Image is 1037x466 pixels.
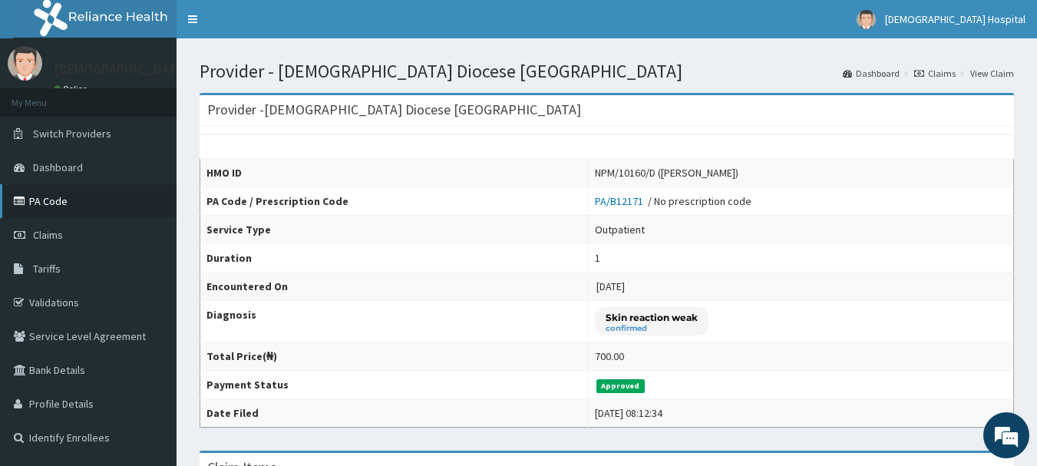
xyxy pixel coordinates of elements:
[207,103,581,117] h3: Provider - [DEMOGRAPHIC_DATA] Diocese [GEOGRAPHIC_DATA]
[200,273,589,301] th: Encountered On
[843,67,900,80] a: Dashboard
[970,67,1014,80] a: View Claim
[595,193,751,209] div: / No prescription code
[595,250,600,266] div: 1
[200,159,589,187] th: HMO ID
[252,8,289,45] div: Minimize live chat window
[200,371,589,399] th: Payment Status
[595,165,738,180] div: NPM/10160/D ([PERSON_NAME])
[595,194,648,208] a: PA/B12171
[200,244,589,273] th: Duration
[200,342,589,371] th: Total Price(₦)
[595,405,662,421] div: [DATE] 08:12:34
[28,77,62,115] img: d_794563401_company_1708531726252_794563401
[200,187,589,216] th: PA Code / Prescription Code
[595,349,624,364] div: 700.00
[200,301,589,342] th: Diagnosis
[54,62,243,76] p: [DEMOGRAPHIC_DATA] Hospital
[200,61,1014,81] h1: Provider - [DEMOGRAPHIC_DATA] Diocese [GEOGRAPHIC_DATA]
[914,67,956,80] a: Claims
[200,399,589,428] th: Date Filed
[857,10,876,29] img: User Image
[596,279,625,293] span: [DATE]
[606,311,698,324] p: Skin reaction weak
[8,306,292,360] textarea: Type your message and hit 'Enter'
[33,262,61,276] span: Tariffs
[595,222,645,237] div: Outpatient
[33,228,63,242] span: Claims
[33,127,111,140] span: Switch Providers
[89,137,212,292] span: We're online!
[54,84,91,94] a: Online
[80,86,258,106] div: Chat with us now
[885,12,1025,26] span: [DEMOGRAPHIC_DATA] Hospital
[200,216,589,244] th: Service Type
[606,325,698,332] small: confirmed
[8,46,42,81] img: User Image
[596,379,645,393] span: Approved
[33,160,83,174] span: Dashboard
